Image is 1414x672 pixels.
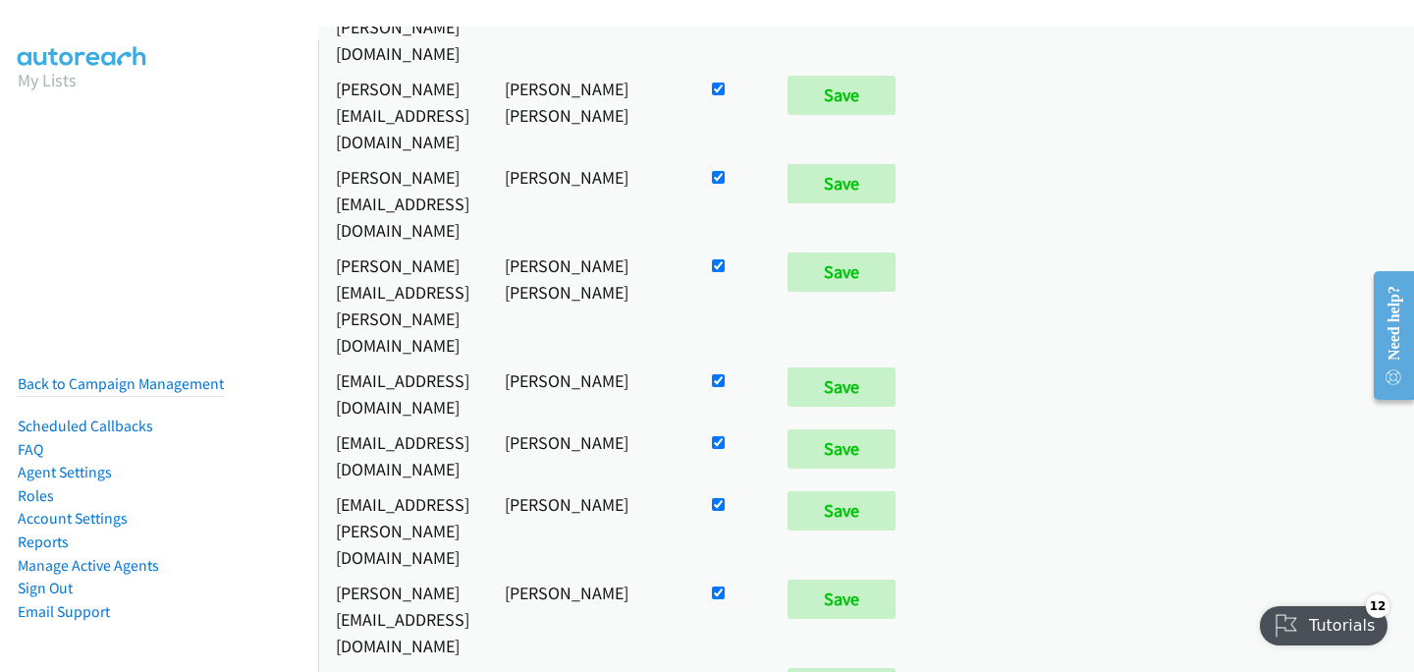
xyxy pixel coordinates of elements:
a: Back to Campaign Management [18,374,224,393]
td: [PERSON_NAME] [PERSON_NAME] [487,71,690,159]
td: [PERSON_NAME][EMAIL_ADDRESS][PERSON_NAME][DOMAIN_NAME] [318,248,487,363]
a: Roles [18,486,54,505]
a: My Lists [18,69,77,91]
a: Scheduled Callbacks [18,417,153,435]
td: [PERSON_NAME] [487,486,690,575]
input: Save [788,76,896,115]
td: [PERSON_NAME] [487,575,690,663]
input: Save [788,367,896,407]
a: FAQ [18,440,43,459]
a: Reports [18,532,69,551]
td: [EMAIL_ADDRESS][DOMAIN_NAME] [318,363,487,424]
input: Save [788,252,896,292]
td: [EMAIL_ADDRESS][DOMAIN_NAME] [318,424,487,486]
a: Email Support [18,602,110,621]
input: Save [788,429,896,469]
a: Sign Out [18,579,73,597]
td: [PERSON_NAME] [PERSON_NAME] [487,248,690,363]
td: [PERSON_NAME][EMAIL_ADDRESS][DOMAIN_NAME] [318,71,487,159]
iframe: Checklist [1248,587,1399,657]
td: [PERSON_NAME] [487,424,690,486]
a: Manage Active Agents [18,556,159,575]
input: Save [788,491,896,531]
a: Agent Settings [18,463,112,481]
a: Account Settings [18,509,128,528]
iframe: Resource Center [1358,257,1414,414]
td: [EMAIL_ADDRESS][PERSON_NAME][DOMAIN_NAME] [318,486,487,575]
input: Save [788,164,896,203]
td: [PERSON_NAME][EMAIL_ADDRESS][DOMAIN_NAME] [318,575,487,663]
input: Save [788,580,896,619]
td: [PERSON_NAME] [487,363,690,424]
td: [PERSON_NAME] [487,159,690,248]
td: [PERSON_NAME][EMAIL_ADDRESS][DOMAIN_NAME] [318,159,487,248]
